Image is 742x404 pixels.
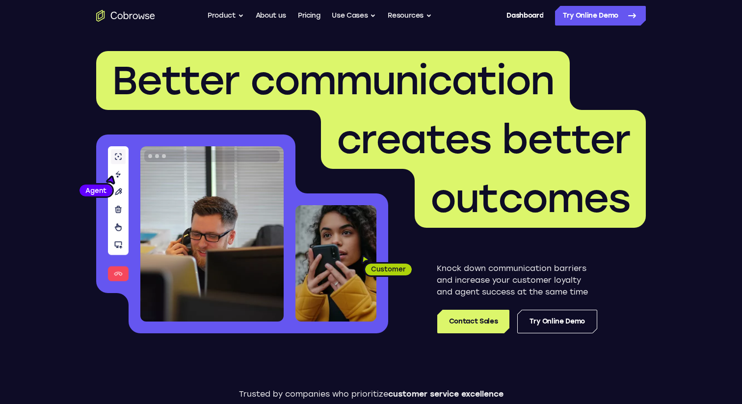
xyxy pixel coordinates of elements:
a: Try Online Demo [517,310,597,333]
button: Product [208,6,244,26]
button: Use Cases [332,6,376,26]
img: A customer support agent talking on the phone [140,146,284,322]
a: Try Online Demo [555,6,646,26]
a: Contact Sales [437,310,509,333]
span: customer service excellence [388,389,503,399]
p: Knock down communication barriers and increase your customer loyalty and agent success at the sam... [437,263,597,298]
a: About us [256,6,286,26]
span: Better communication [112,57,554,104]
a: Pricing [298,6,320,26]
a: Go to the home page [96,10,155,22]
button: Resources [388,6,432,26]
span: creates better [337,116,630,163]
a: Dashboard [506,6,543,26]
span: outcomes [430,175,630,222]
img: A customer holding their phone [295,205,376,322]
